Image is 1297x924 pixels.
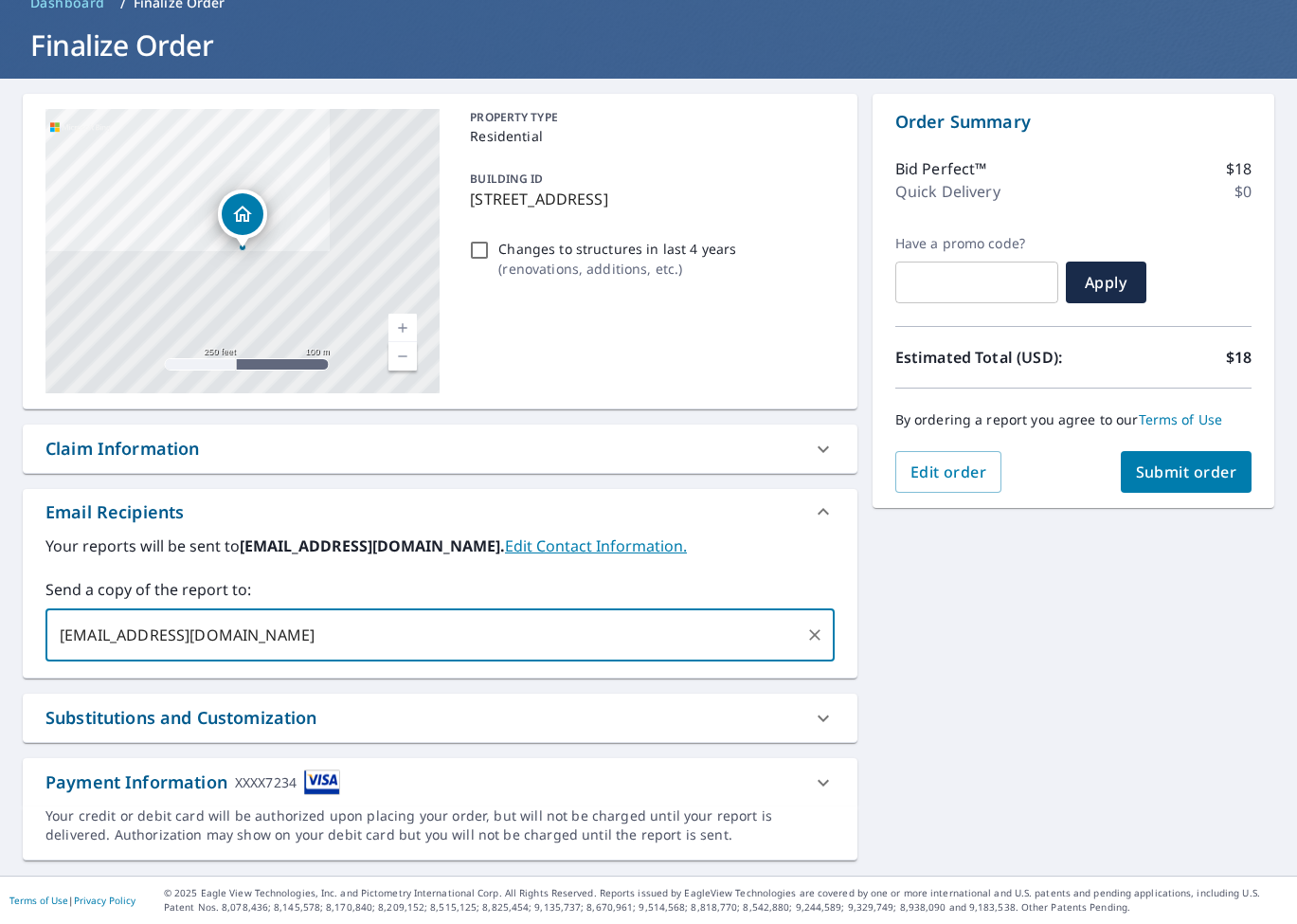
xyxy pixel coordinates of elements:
[1081,272,1131,293] span: Apply
[895,451,1002,493] button: Edit order
[23,489,857,534] div: Email Recipients
[895,346,1073,369] p: Estimated Total (USD):
[45,534,835,557] label: Your reports will be sent to
[1226,346,1252,369] p: $18
[164,886,1288,915] p: © 2025 Eagle View Technologies, Inc. and Pictometry International Corp. All Rights Reserved. Repo...
[218,190,267,248] div: Dropped pin, building 1, Residential property, 12644 Heversham Ave Baton Rouge, LA 70810
[802,622,828,648] button: Clear
[498,259,736,279] p: ( renovations, additions, etc. )
[1066,262,1146,303] button: Apply
[23,26,1274,64] h1: Finalize Order
[388,342,417,371] a: Current Level 17, Zoom Out
[23,694,857,742] div: Substitutions and Customization
[1136,462,1237,482] span: Submit order
[235,770,297,795] div: XXXX7234
[470,188,826,210] p: [STREET_ADDRESS]
[45,436,200,462] div: Claim Information
[23,758,857,806] div: Payment InformationXXXX7234cardImage
[388,314,417,342] a: Current Level 17, Zoom In
[910,462,987,482] span: Edit order
[895,180,1000,203] p: Quick Delivery
[45,578,835,601] label: Send a copy of the report to:
[895,109,1252,135] p: Order Summary
[304,770,340,795] img: cardImage
[45,499,184,525] div: Email Recipients
[470,171,543,187] p: BUILDING ID
[74,894,135,907] a: Privacy Policy
[9,894,68,907] a: Terms of Use
[1139,410,1223,428] a: Terms of Use
[895,411,1252,428] p: By ordering a report you agree to our
[1226,157,1252,180] p: $18
[45,770,340,795] div: Payment Information
[505,535,687,556] a: EditContactInfo
[9,895,135,906] p: |
[895,235,1058,252] label: Have a promo code?
[470,109,826,126] p: PROPERTY TYPE
[1121,451,1252,493] button: Submit order
[23,425,857,473] div: Claim Information
[470,126,826,146] p: Residential
[45,806,835,844] div: Your credit or debit card will be authorized upon placing your order, but will not be charged unt...
[498,239,736,259] p: Changes to structures in last 4 years
[240,535,505,556] b: [EMAIL_ADDRESS][DOMAIN_NAME].
[1234,180,1252,203] p: $0
[45,705,317,731] div: Substitutions and Customization
[895,157,987,180] p: Bid Perfect™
